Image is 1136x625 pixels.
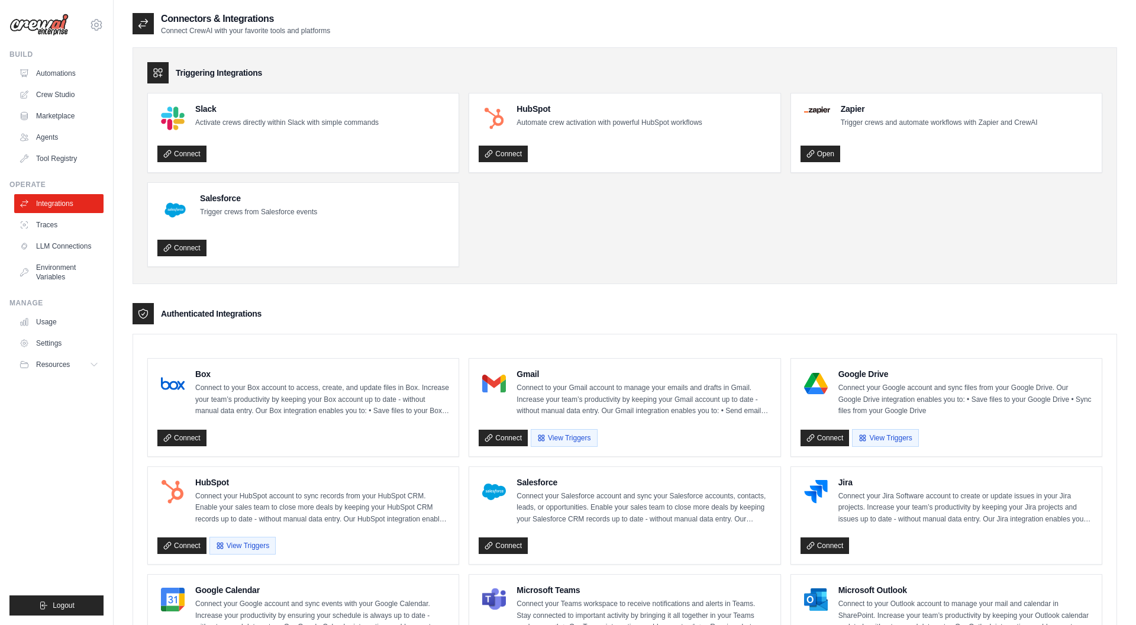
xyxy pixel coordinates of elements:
h4: Jira [838,476,1092,488]
img: Salesforce Logo [161,196,189,224]
a: Connect [801,537,850,554]
img: HubSpot Logo [161,480,185,504]
img: Slack Logo [161,107,185,130]
img: Microsoft Teams Logo [482,588,506,611]
a: Tool Registry [14,149,104,168]
a: LLM Connections [14,237,104,256]
p: Connect your Google account and sync files from your Google Drive. Our Google Drive integration e... [838,382,1092,417]
a: Crew Studio [14,85,104,104]
a: Open [801,146,840,162]
a: Connect [801,430,850,446]
h4: Microsoft Outlook [838,584,1092,596]
div: Build [9,50,104,59]
p: Connect your HubSpot account to sync records from your HubSpot CRM. Enable your sales team to clo... [195,491,449,526]
a: Connect [157,240,206,256]
h4: Gmail [517,368,770,380]
h3: Authenticated Integrations [161,308,262,320]
a: Traces [14,215,104,234]
img: Jira Logo [804,480,828,504]
h4: Box [195,368,449,380]
h4: Google Calendar [195,584,449,596]
a: Settings [14,334,104,353]
h4: Salesforce [517,476,770,488]
p: Automate crew activation with powerful HubSpot workflows [517,117,702,129]
a: Integrations [14,194,104,213]
h4: Google Drive [838,368,1092,380]
img: Salesforce Logo [482,480,506,504]
a: Connect [479,537,528,554]
img: Google Calendar Logo [161,588,185,611]
h4: Slack [195,103,379,115]
p: Connect your Salesforce account and sync your Salesforce accounts, contacts, leads, or opportunit... [517,491,770,526]
a: Marketplace [14,107,104,125]
h4: HubSpot [517,103,702,115]
p: Connect CrewAI with your favorite tools and platforms [161,26,330,36]
a: Agents [14,128,104,147]
p: Connect to your Gmail account to manage your emails and drafts in Gmail. Increase your team’s pro... [517,382,770,417]
h4: Zapier [841,103,1038,115]
button: View Triggers [209,537,276,555]
span: Logout [53,601,75,610]
h4: Salesforce [200,192,317,204]
a: Connect [157,430,206,446]
img: Google Drive Logo [804,372,828,395]
a: Environment Variables [14,258,104,286]
a: Automations [14,64,104,83]
img: Logo [9,14,69,36]
img: Microsoft Outlook Logo [804,588,828,611]
img: HubSpot Logo [482,107,506,130]
a: Connect [157,537,206,554]
p: Trigger crews from Salesforce events [200,207,317,218]
img: Zapier Logo [804,107,830,114]
button: View Triggers [852,429,918,447]
img: Gmail Logo [482,372,506,395]
img: Box Logo [161,372,185,395]
a: Connect [157,146,206,162]
a: Connect [479,430,528,446]
p: Activate crews directly within Slack with simple commands [195,117,379,129]
p: Connect your Jira Software account to create or update issues in your Jira projects. Increase you... [838,491,1092,526]
p: Connect to your Box account to access, create, and update files in Box. Increase your team’s prod... [195,382,449,417]
a: Connect [479,146,528,162]
div: Operate [9,180,104,189]
h4: HubSpot [195,476,449,488]
p: Trigger crews and automate workflows with Zapier and CrewAI [841,117,1038,129]
button: View Triggers [531,429,597,447]
h2: Connectors & Integrations [161,12,330,26]
span: Resources [36,360,70,369]
h4: Microsoft Teams [517,584,770,596]
button: Resources [14,355,104,374]
div: Manage [9,298,104,308]
h3: Triggering Integrations [176,67,262,79]
button: Logout [9,595,104,616]
a: Usage [14,312,104,331]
